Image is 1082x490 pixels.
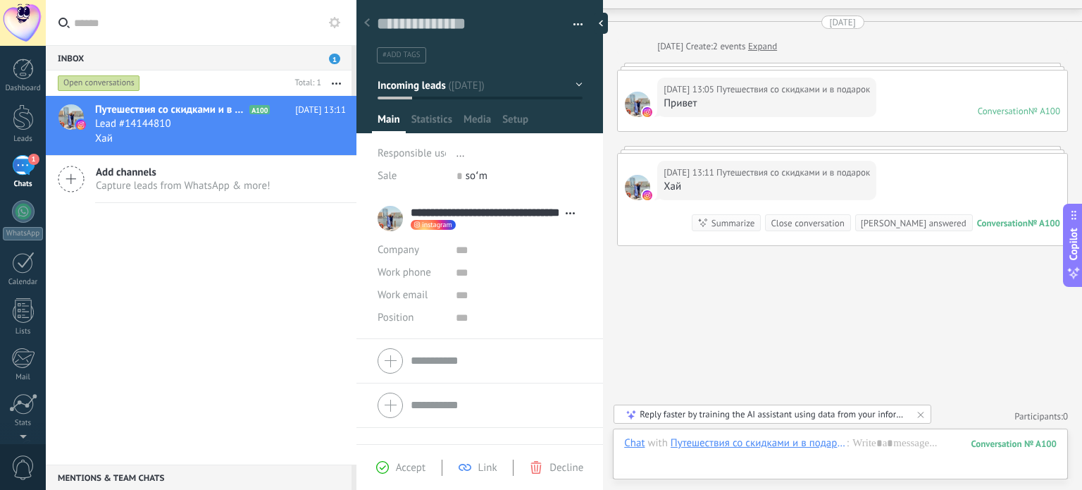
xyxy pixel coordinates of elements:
span: A100 [249,105,270,114]
div: Leads [3,135,44,144]
div: № A100 [1028,105,1060,117]
span: Work phone [378,266,431,279]
span: soʻm [466,169,487,183]
div: Close conversation [771,216,844,230]
div: Mentions & Team chats [46,465,352,490]
div: [DATE] [657,39,685,54]
a: Expand [748,39,777,54]
span: 0 [1063,410,1068,422]
span: ... [456,147,465,160]
div: Хай [664,180,870,194]
a: avatariconПутешествия со скидками и в подарокA100[DATE] 13:11Lead #14144810Хай [46,96,356,155]
div: [PERSON_NAME] answered [861,216,966,230]
a: Participants:0 [1014,410,1068,422]
button: Work phone [378,262,431,284]
div: Lists [3,327,44,336]
span: #add tags [383,50,421,60]
span: with [648,436,668,451]
span: instagram [422,221,452,228]
span: Work email [378,288,428,302]
span: : [847,436,849,451]
div: № A100 [1028,217,1060,229]
div: Inbox [46,45,352,71]
div: Hide [594,13,608,34]
div: Summarize [711,216,755,230]
div: Reply faster by training the AI assistant using data from your information sources [640,408,907,420]
div: Stats [3,419,44,428]
span: Media [464,113,491,133]
div: Company [378,239,445,262]
div: [DATE] 13:05 [664,82,716,97]
span: Accept [396,461,425,474]
span: Position [378,312,414,323]
span: Путешествия со скидками и в подарок [625,92,650,117]
img: icon [76,120,86,130]
div: Mail [3,373,44,382]
img: instagram.svg [642,107,652,117]
span: Link [478,461,497,474]
span: Responsible user [378,147,454,160]
span: Путешествия со скидками и в подарок [95,103,247,117]
div: Sale [378,165,446,188]
span: 1 [28,154,39,165]
span: Хай [95,132,113,145]
span: Путешествия со скидками и в подарок [716,82,870,97]
span: Sale [378,169,397,183]
div: Open conversations [58,75,140,92]
span: Add channels [96,166,270,179]
div: Conversation [978,105,1028,117]
button: Work email [378,284,428,307]
span: Copilot [1067,228,1081,260]
div: Responsible user [378,142,446,165]
span: Capture leads from WhatsApp & more! [96,179,270,192]
div: Total: 1 [290,76,321,90]
div: [DATE] [830,16,856,29]
div: Position [378,307,445,329]
div: 100 [971,438,1057,450]
div: Calendar [3,278,44,287]
div: WhatsApp [3,227,43,240]
span: Decline [549,461,583,474]
span: [DATE] 13:11 [295,103,346,117]
span: Путешествия со скидками и в подарок [625,175,650,200]
span: 2 events [713,39,746,54]
button: More [321,71,352,96]
span: Путешествия со скидками и в подарок [716,166,870,180]
div: Привет [664,97,870,111]
div: [DATE] 13:11 [664,166,716,180]
span: Setup [502,113,528,133]
span: Statistics [411,113,452,133]
div: Dashboard [3,84,44,93]
span: 1 [329,54,340,64]
div: Путешествия со скидками и в подарок [671,436,847,449]
img: instagram.svg [642,190,652,200]
div: Chats [3,180,44,189]
div: Create: [657,39,777,54]
span: Lead #14144810 [95,117,171,131]
span: Main [378,113,400,133]
div: Conversation [977,217,1028,229]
